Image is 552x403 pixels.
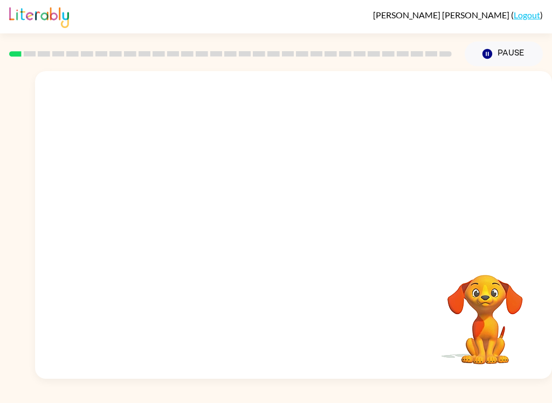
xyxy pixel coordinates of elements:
[431,258,539,366] video: Your browser must support playing .mp4 files to use Literably. Please try using another browser.
[373,10,543,20] div: ( )
[9,4,69,28] img: Literably
[465,41,543,66] button: Pause
[373,10,511,20] span: [PERSON_NAME] [PERSON_NAME]
[514,10,540,20] a: Logout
